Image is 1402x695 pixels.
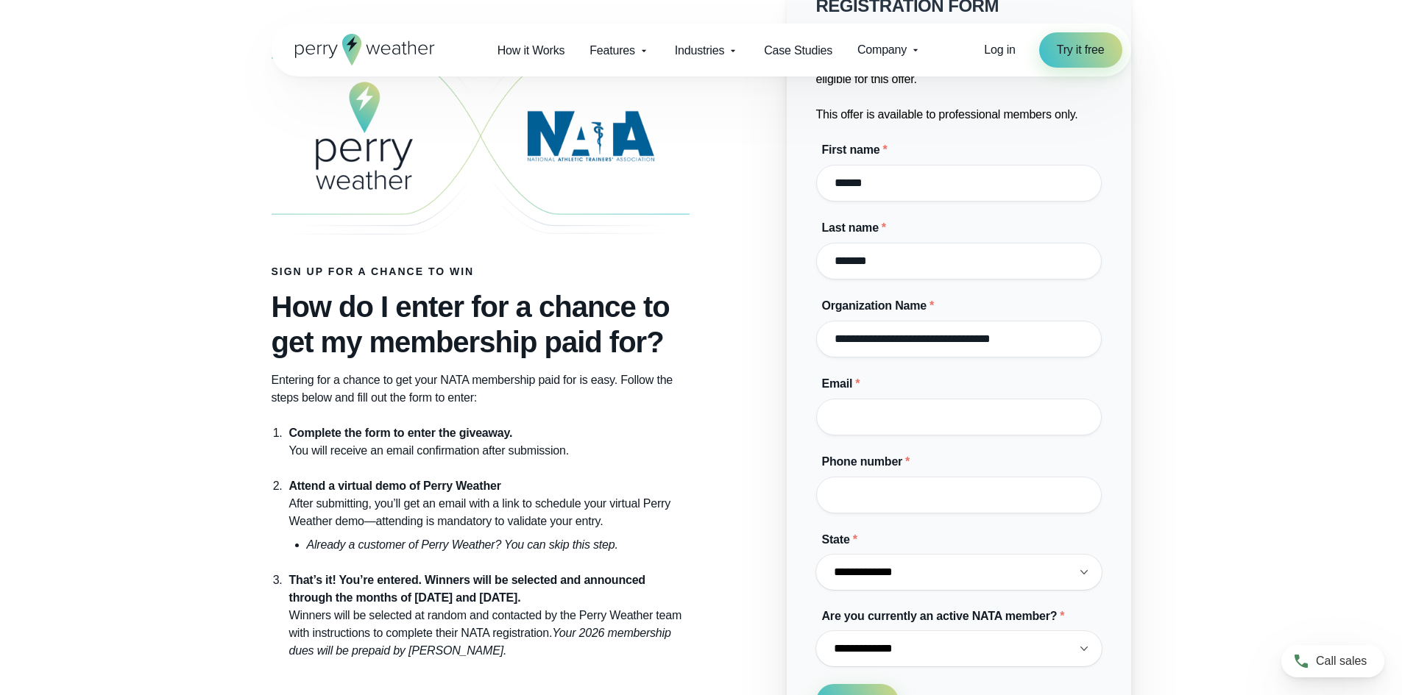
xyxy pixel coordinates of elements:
[289,574,645,604] strong: That’s it! You’re entered. Winners will be selected and announced through the months of [DATE] an...
[822,455,903,468] span: Phone number
[984,43,1015,56] span: Log in
[289,424,690,460] li: You will receive an email confirmation after submission.
[289,554,690,660] li: Winners will be selected at random and contacted by the Perry Weather team with instructions to c...
[498,42,565,60] span: How it Works
[485,35,578,65] a: How it Works
[822,299,927,312] span: Organization Name
[272,289,690,360] h3: How do I enter for a chance to get my membership paid for?
[822,221,879,234] span: Last name
[1281,645,1384,677] a: Call sales
[675,42,724,60] span: Industries
[272,371,690,407] p: Entering for a chance to get your NATA membership paid for is easy. Follow the steps below and fi...
[272,265,690,277] h4: Sign up for a chance to win
[764,42,832,60] span: Case Studies
[822,610,1058,622] span: Are you currently an active NATA member?
[822,377,853,390] span: Email
[289,480,501,492] strong: Attend a virtual demo of Perry Weather
[289,627,671,657] em: Your 2026 membership dues will be prepaid by [PERSON_NAME].
[289,427,513,439] strong: Complete the form to enter the giveaway.
[307,538,618,551] em: Already a customer of Perry Weather? You can skip this step.
[751,35,845,65] a: Case Studies
[822,533,850,546] span: State
[1039,32,1122,68] a: Try it free
[289,460,690,554] li: After submitting, you’ll get an email with a link to schedule your virtual Perry Weather demo—att...
[822,143,880,156] span: First name
[1057,41,1105,59] span: Try it free
[590,42,635,60] span: Features
[857,41,907,59] span: Company
[984,41,1015,59] a: Log in
[1316,652,1367,670] span: Call sales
